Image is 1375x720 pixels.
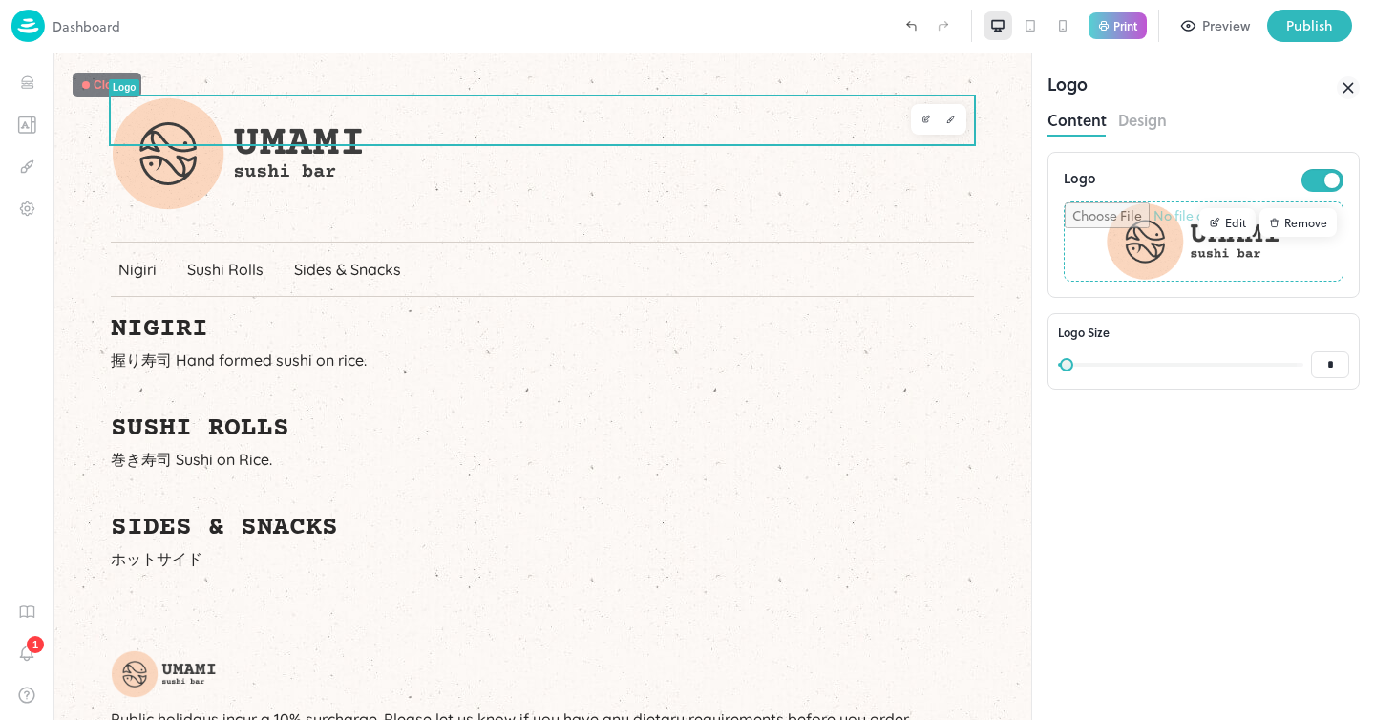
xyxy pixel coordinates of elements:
[57,263,920,289] p: Nigiri
[53,16,120,36] p: Dashboard
[59,29,82,39] div: Logo
[1202,15,1250,36] div: Preview
[895,10,927,42] label: Undo (Ctrl + Z)
[1171,10,1261,42] button: Preview
[1047,71,1088,105] div: Logo
[65,206,103,225] span: Nigiri
[57,496,920,515] p: ホットサイド
[1047,105,1107,131] button: Content
[1286,15,1333,36] div: Publish
[860,53,885,78] button: Edit
[57,43,342,158] img: 1664857678009u17cglxvps.png
[57,396,920,415] p: 巻き寿司 Sushi on Rice.
[1064,168,1096,192] p: Logo
[57,597,176,645] img: 1664857678009u17cglxvps.png
[57,461,920,488] p: Sides & Snacks
[57,656,857,675] span: Public holidays incur a 10% surcharge. Please let us know if you have any dietary requirements be...
[57,362,920,389] p: Sushi Rolls
[1058,324,1110,341] p: Logo Size
[885,53,910,78] button: Design
[927,10,960,42] label: Redo (Ctrl + Y)
[1113,20,1137,32] p: Print
[1199,208,1256,237] div: Edit
[1259,208,1337,237] div: Remove
[1267,10,1352,42] button: Publish
[1118,105,1167,131] button: Design
[134,206,210,225] span: Sushi Rolls
[40,25,78,38] div: Closed
[57,297,920,316] p: 握り寿司 Hand formed sushi on rice.
[11,10,45,42] img: logo-86c26b7e.jpg
[241,206,348,225] span: Sides & Snacks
